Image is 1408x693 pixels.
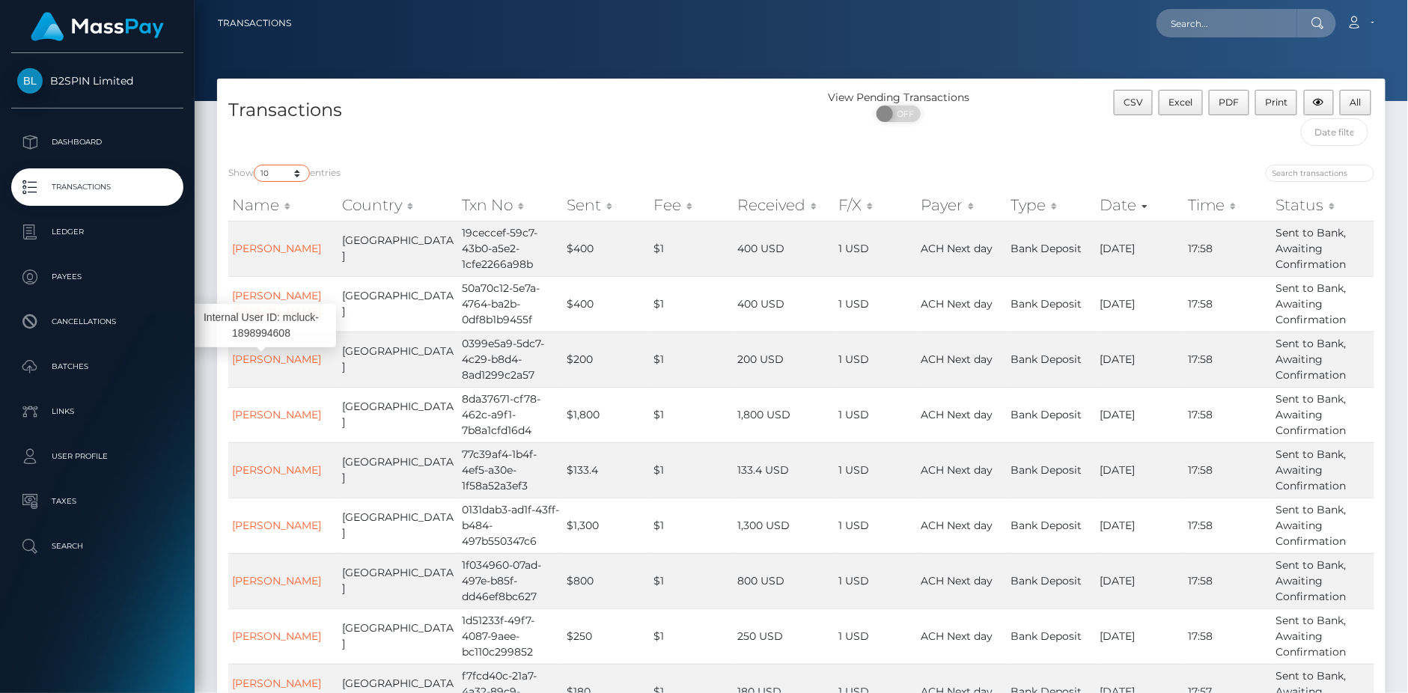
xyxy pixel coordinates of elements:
a: [PERSON_NAME] [232,463,321,477]
td: 133.4 USD [734,442,835,498]
a: [PERSON_NAME] [232,629,321,643]
td: 17:58 [1184,332,1273,387]
td: $250 [563,608,650,664]
a: Taxes [11,483,183,520]
div: View Pending Transactions [802,90,996,106]
th: Country: activate to sort column ascending [338,190,458,220]
span: ACH Next day [921,352,993,366]
span: CSV [1124,97,1143,108]
td: 77c39af4-1b4f-4ef5-a30e-1f58a52a3ef3 [458,442,563,498]
td: 1f034960-07ad-497e-b85f-dd46ef8bc627 [458,553,563,608]
span: ACH Next day [921,629,993,643]
span: OFF [885,106,922,122]
td: [GEOGRAPHIC_DATA] [338,553,458,608]
button: Column visibility [1304,90,1335,115]
td: Bank Deposit [1007,276,1097,332]
td: $133.4 [563,442,650,498]
span: PDF [1219,97,1239,108]
input: Search... [1156,9,1297,37]
p: Links [17,400,177,423]
td: 1 USD [835,221,917,276]
span: ACH Next day [921,463,993,477]
td: Bank Deposit [1007,498,1097,553]
th: Name: activate to sort column ascending [228,190,338,220]
td: Sent to Bank, Awaiting Confirmation [1273,332,1374,387]
td: Bank Deposit [1007,553,1097,608]
th: Date: activate to sort column ascending [1097,190,1184,220]
p: Search [17,535,177,558]
td: 1 USD [835,332,917,387]
td: [GEOGRAPHIC_DATA] [338,442,458,498]
a: [PERSON_NAME] [PERSON_NAME] [232,289,321,318]
td: Bank Deposit [1007,221,1097,276]
td: Sent to Bank, Awaiting Confirmation [1273,387,1374,442]
button: Print [1255,90,1298,115]
td: 1 USD [835,387,917,442]
td: Sent to Bank, Awaiting Confirmation [1273,608,1374,664]
td: $800 [563,553,650,608]
td: Sent to Bank, Awaiting Confirmation [1273,553,1374,608]
th: Txn No: activate to sort column ascending [458,190,563,220]
span: B2SPIN Limited [11,74,183,88]
div: Internal User ID: mcluck-1898994608 [186,304,336,347]
td: [GEOGRAPHIC_DATA] [338,332,458,387]
a: Dashboard [11,123,183,161]
span: ACH Next day [921,574,993,587]
td: [GEOGRAPHIC_DATA] [338,276,458,332]
th: Status: activate to sort column ascending [1273,190,1374,220]
td: $200 [563,332,650,387]
td: 17:58 [1184,276,1273,332]
td: 250 USD [734,608,835,664]
a: [PERSON_NAME] [232,574,321,587]
td: 1 USD [835,276,917,332]
td: [DATE] [1097,442,1184,498]
td: 800 USD [734,553,835,608]
td: 1d51233f-49f7-4087-9aee-bc110c299852 [458,608,563,664]
td: 1,800 USD [734,387,835,442]
a: Cancellations [11,303,183,341]
p: Taxes [17,490,177,513]
td: 1 USD [835,498,917,553]
button: All [1340,90,1371,115]
button: Excel [1159,90,1203,115]
a: Batches [11,348,183,385]
td: 8da37671-cf78-462c-a9f1-7b8a1cfd16d4 [458,387,563,442]
td: 0131dab3-ad1f-43ff-b484-497b550347c6 [458,498,563,553]
p: Batches [17,355,177,378]
span: ACH Next day [921,408,993,421]
td: $1 [650,387,734,442]
button: CSV [1114,90,1153,115]
th: Fee: activate to sort column ascending [650,190,734,220]
p: Transactions [17,176,177,198]
td: $1,300 [563,498,650,553]
td: $1 [650,498,734,553]
input: Search transactions [1266,165,1374,182]
td: $1 [650,442,734,498]
a: Search [11,528,183,565]
td: 400 USD [734,276,835,332]
select: Showentries [254,165,310,182]
td: $400 [563,221,650,276]
td: $400 [563,276,650,332]
span: ACH Next day [921,242,993,255]
img: B2SPIN Limited [17,68,43,94]
td: [DATE] [1097,276,1184,332]
td: 1,300 USD [734,498,835,553]
td: 200 USD [734,332,835,387]
td: $1 [650,553,734,608]
td: 17:58 [1184,498,1273,553]
td: Bank Deposit [1007,608,1097,664]
input: Date filter [1301,118,1368,146]
p: Dashboard [17,131,177,153]
th: Payer: activate to sort column ascending [917,190,1007,220]
td: 17:58 [1184,442,1273,498]
th: Type: activate to sort column ascending [1007,190,1097,220]
a: [PERSON_NAME] [232,519,321,532]
a: Ledger [11,213,183,251]
a: [PERSON_NAME] [232,408,321,421]
p: Payees [17,266,177,288]
th: Time: activate to sort column ascending [1184,190,1273,220]
td: 17:58 [1184,387,1273,442]
td: 17:58 [1184,608,1273,664]
th: Sent: activate to sort column ascending [563,190,650,220]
